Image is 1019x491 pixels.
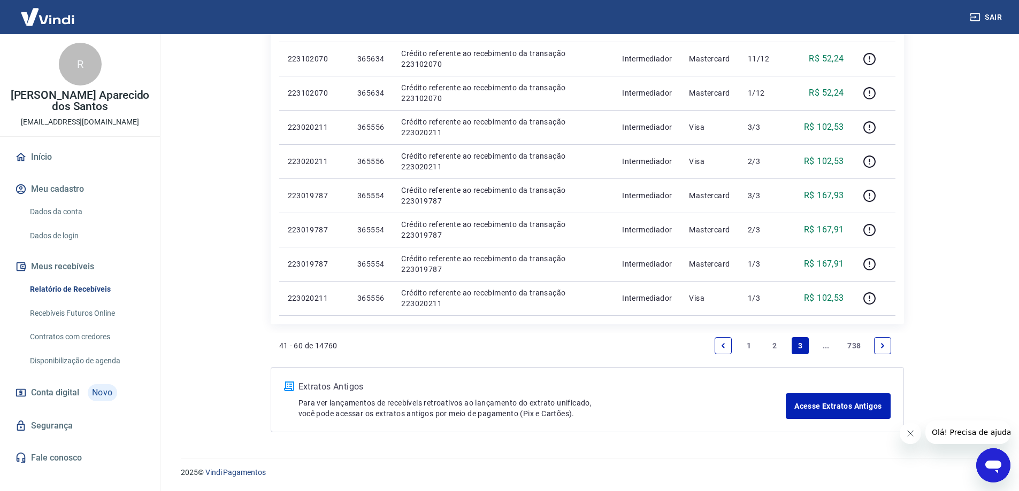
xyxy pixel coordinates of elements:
[298,398,786,419] p: Para ver lançamentos de recebíveis retroativos ao lançamento do extrato unificado, você pode aces...
[181,467,993,478] p: 2025 ©
[809,87,844,99] p: R$ 52,24
[792,337,809,354] a: Page 3 is your current page
[804,121,844,134] p: R$ 102,53
[288,53,340,64] p: 223102070
[401,48,605,69] p: Crédito referente ao recebimento da transação 223102070
[804,155,844,168] p: R$ 102,53
[401,219,605,240] p: Crédito referente ao recebimento da transação 223019787
[715,337,732,354] a: Previous page
[357,224,384,235] p: 365554
[357,53,384,64] p: 365634
[298,380,786,393] p: Extratos Antigos
[13,414,147,438] a: Segurança
[6,7,90,16] span: Olá! Precisa de ajuda?
[900,423,921,444] iframe: Fechar mensagem
[357,259,384,269] p: 365554
[740,337,757,354] a: Page 1
[968,7,1006,27] button: Sair
[804,292,844,305] p: R$ 102,53
[26,278,147,300] a: Relatório de Recebíveis
[88,384,117,401] span: Novo
[804,223,844,236] p: R$ 167,91
[689,190,731,201] p: Mastercard
[401,82,605,104] p: Crédito referente ao recebimento da transação 223102070
[31,385,79,400] span: Conta digital
[9,90,151,112] p: [PERSON_NAME] Aparecido dos Santos
[13,380,147,406] a: Conta digitalNovo
[26,225,147,247] a: Dados de login
[13,255,147,278] button: Meus recebíveis
[288,88,340,98] p: 223102070
[804,189,844,202] p: R$ 167,93
[357,190,384,201] p: 365554
[26,302,147,324] a: Recebíveis Futuros Online
[357,156,384,167] p: 365556
[809,52,844,65] p: R$ 52,24
[288,293,340,303] p: 223020211
[26,326,147,348] a: Contratos com credores
[279,340,338,351] p: 41 - 60 de 14760
[817,337,834,354] a: Jump forward
[748,156,779,167] p: 2/3
[288,224,340,235] p: 223019787
[288,156,340,167] p: 223020211
[357,122,384,133] p: 365556
[59,43,102,85] div: R
[622,53,672,64] p: Intermediador
[622,293,672,303] p: Intermediador
[401,287,605,309] p: Crédito referente ao recebimento da transação 223020211
[804,258,844,270] p: R$ 167,91
[786,393,890,419] a: Acesse Extratos Antigos
[622,259,672,269] p: Intermediador
[710,333,895,358] ul: Pagination
[622,88,672,98] p: Intermediador
[357,88,384,98] p: 365634
[976,448,1010,482] iframe: Botão para abrir a janela de mensagens
[13,1,82,33] img: Vindi
[874,337,891,354] a: Next page
[357,293,384,303] p: 365556
[288,190,340,201] p: 223019787
[748,53,779,64] p: 11/12
[748,224,779,235] p: 2/3
[13,145,147,169] a: Início
[401,151,605,172] p: Crédito referente ao recebimento da transação 223020211
[622,156,672,167] p: Intermediador
[689,88,731,98] p: Mastercard
[288,259,340,269] p: 223019787
[689,53,731,64] p: Mastercard
[925,420,1010,444] iframe: Mensagem da empresa
[288,122,340,133] p: 223020211
[689,156,731,167] p: Visa
[622,190,672,201] p: Intermediador
[748,259,779,269] p: 1/3
[401,185,605,206] p: Crédito referente ao recebimento da transação 223019787
[622,224,672,235] p: Intermediador
[13,177,147,201] button: Meu cadastro
[748,293,779,303] p: 1/3
[284,381,294,391] img: ícone
[21,116,139,128] p: [EMAIL_ADDRESS][DOMAIN_NAME]
[26,201,147,223] a: Dados da conta
[401,253,605,275] p: Crédito referente ao recebimento da transação 223019787
[689,224,731,235] p: Mastercard
[748,122,779,133] p: 3/3
[748,190,779,201] p: 3/3
[205,468,266,477] a: Vindi Pagamentos
[689,122,731,133] p: Visa
[843,337,865,354] a: Page 738
[401,116,605,138] p: Crédito referente ao recebimento da transação 223020211
[26,350,147,372] a: Disponibilização de agenda
[689,293,731,303] p: Visa
[748,88,779,98] p: 1/12
[13,446,147,470] a: Fale conosco
[689,259,731,269] p: Mastercard
[766,337,783,354] a: Page 2
[622,122,672,133] p: Intermediador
